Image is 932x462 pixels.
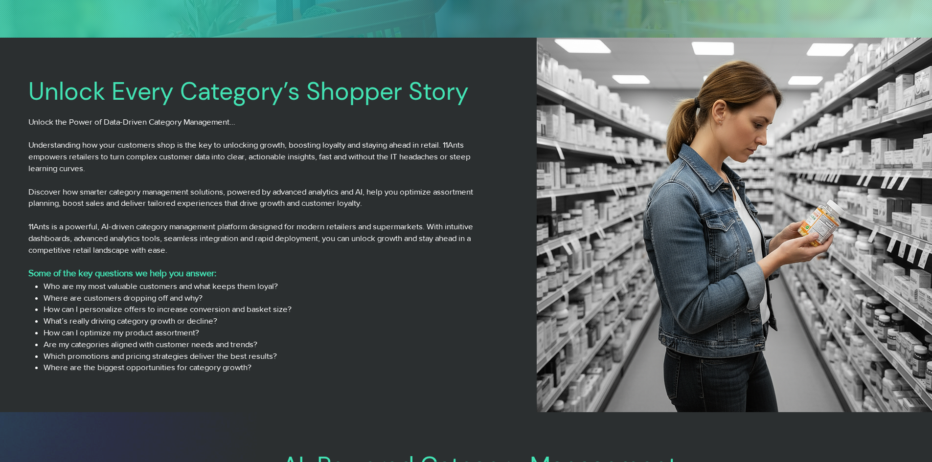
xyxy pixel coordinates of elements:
[44,361,497,373] p: Where are the biggest opportunities for category growth?
[28,75,469,108] span: Unlock Every Category’s Shopper Story
[28,220,497,255] p: 11Ants is a powerful, AI-driven category management platform designed for modern retailers and su...
[28,116,497,128] p: Unlock the Power of Data-Driven Category Management…
[44,327,497,338] p: How can I optimize my product assortment?
[44,280,497,292] p: Who are my most valuable customers and what keeps them loyal?
[44,350,497,362] p: Which promotions and pricing strategies deliver the best results?
[44,292,497,304] p: Where are customers dropping off and why?
[44,338,497,350] p: Are my categories aligned with customer needs and trends?
[28,139,497,174] p: Understanding how your customers shop is the key to unlocking growth, boosting loyalty and stayin...
[537,38,932,412] img: Firefly_Gemini Flash_zoom out to see knees 762348.png
[44,303,497,315] p: How can I personalize offers to increase conversion and basket size?
[28,186,497,209] p: Discover how smarter category management solutions, powered by advanced analytics and AI, help yo...
[44,315,497,327] p: What’s really driving category growth or decline?
[28,268,216,278] span: Some of the key questions we help you answer:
